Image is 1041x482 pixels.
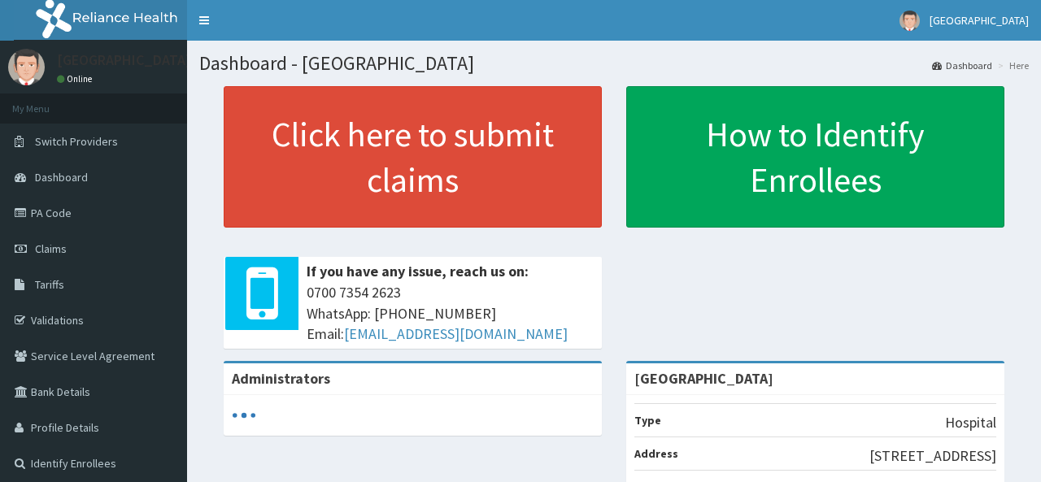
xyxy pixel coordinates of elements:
[232,369,330,388] b: Administrators
[344,324,568,343] a: [EMAIL_ADDRESS][DOMAIN_NAME]
[199,53,1029,74] h1: Dashboard - [GEOGRAPHIC_DATA]
[35,134,118,149] span: Switch Providers
[224,86,602,228] a: Click here to submit claims
[869,445,996,467] p: [STREET_ADDRESS]
[932,59,992,72] a: Dashboard
[626,86,1004,228] a: How to Identify Enrollees
[634,369,773,388] strong: [GEOGRAPHIC_DATA]
[994,59,1029,72] li: Here
[35,277,64,292] span: Tariffs
[634,413,661,428] b: Type
[35,170,88,185] span: Dashboard
[307,262,529,280] b: If you have any issue, reach us on:
[899,11,920,31] img: User Image
[307,282,594,345] span: 0700 7354 2623 WhatsApp: [PHONE_NUMBER] Email:
[57,73,96,85] a: Online
[232,403,256,428] svg: audio-loading
[8,49,45,85] img: User Image
[930,13,1029,28] span: [GEOGRAPHIC_DATA]
[35,241,67,256] span: Claims
[57,53,191,67] p: [GEOGRAPHIC_DATA]
[945,412,996,433] p: Hospital
[634,446,678,461] b: Address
